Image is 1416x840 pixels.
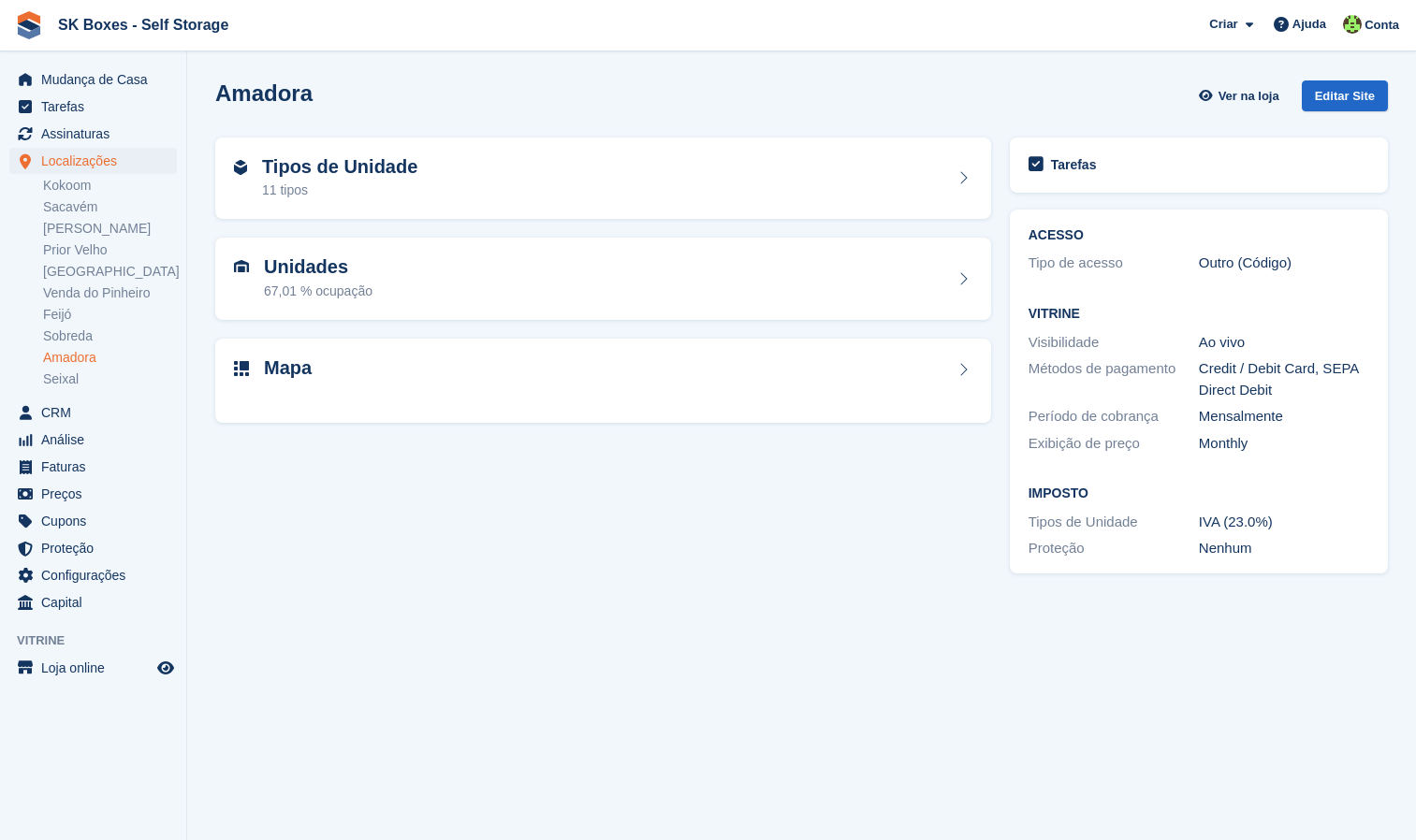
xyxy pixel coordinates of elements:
a: Prior Velho [43,241,177,259]
h2: Imposto [1029,486,1369,501]
h2: Vitrine [1029,307,1369,322]
div: 67,01 % ocupação [264,282,372,301]
div: Proteção [1029,538,1199,559]
div: IVA (23.0%) [1199,512,1369,533]
span: Ajuda [1292,15,1326,34]
div: Mensalmente [1199,406,1369,427]
span: Loja online [41,655,153,681]
a: [GEOGRAPHIC_DATA] [43,263,177,281]
a: menu [9,535,177,561]
span: Faturas [41,454,153,480]
a: menu [9,399,177,426]
a: Sacavém [43,198,177,216]
a: menu [9,148,177,174]
img: Dulce Duarte [1343,15,1362,34]
img: stora-icon-8386f47178a22dfd0bd8f6a31ec36ba5ce8667c1dd55bd0f319d3a0aa187defe.svg [15,11,43,39]
span: Assinaturas [41,121,153,147]
div: Outro (Código) [1199,253,1369,274]
a: Unidades 67,01 % ocupação [215,238,991,320]
img: unit-icn-7be61d7bf1b0ce9d3e12c5938cc71ed9869f7b940bace4675aadf7bd6d80202e.svg [234,260,249,273]
a: Editar Site [1302,80,1388,119]
div: Monthly [1199,433,1369,455]
a: Seixal [43,370,177,388]
div: Tipo de acesso [1029,253,1199,274]
span: Cupons [41,508,153,534]
span: Vitrine [17,631,186,650]
img: unit-type-icn-2b2737a686de81e16bb02015468b77c625bbabd49415b5ef34ead5e3b44a266d.svg [234,160,247,175]
h2: Amadora [215,80,313,106]
span: Mudança de Casa [41,66,153,93]
a: menu [9,508,177,534]
span: Criar [1209,15,1237,34]
a: Feijó [43,306,177,324]
a: Loja de pré-visualização [154,657,177,679]
a: Venda do Pinheiro [43,284,177,302]
h2: ACESSO [1029,228,1369,243]
h2: Tipos de Unidade [262,156,417,178]
span: Capital [41,589,153,616]
div: Métodos de pagamento [1029,358,1199,400]
a: Amadora [43,349,177,367]
a: menu [9,94,177,120]
a: menu [9,562,177,588]
a: SK Boxes - Self Storage [51,9,236,40]
span: Preços [41,481,153,507]
h2: Tarefas [1051,156,1097,173]
a: [PERSON_NAME] [43,220,177,238]
a: Mapa [215,339,991,424]
span: Localizações [41,148,153,174]
div: Editar Site [1302,80,1388,111]
a: menu [9,66,177,93]
a: Kokoom [43,177,177,195]
span: Proteção [41,535,153,561]
h2: Unidades [264,256,372,278]
a: menu [9,655,177,681]
div: Credit / Debit Card, SEPA Direct Debit [1199,358,1369,400]
a: Tipos de Unidade 11 tipos [215,138,991,220]
span: Conta [1365,16,1399,35]
div: Período de cobrança [1029,406,1199,427]
a: menu [9,589,177,616]
a: menu [9,454,177,480]
span: Tarefas [41,94,153,120]
a: menu [9,481,177,507]
div: Exibição de preço [1029,433,1199,455]
div: Tipos de Unidade [1029,512,1199,533]
span: Configurações [41,562,153,588]
h2: Mapa [264,357,312,379]
div: Ao vivo [1199,332,1369,354]
div: Nenhum [1199,538,1369,559]
a: menu [9,121,177,147]
a: Sobreda [43,327,177,345]
div: 11 tipos [262,181,417,200]
span: CRM [41,399,153,426]
span: Ver na loja [1219,87,1279,106]
div: Visibilidade [1029,332,1199,354]
a: Ver na loja [1196,80,1286,111]
span: Análise [41,427,153,453]
img: map-icn-33ee37083ee616e46c38cad1a60f524a97daa1e2b2c8c0bc3eb3415660979fc1.svg [234,361,249,376]
a: menu [9,427,177,453]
